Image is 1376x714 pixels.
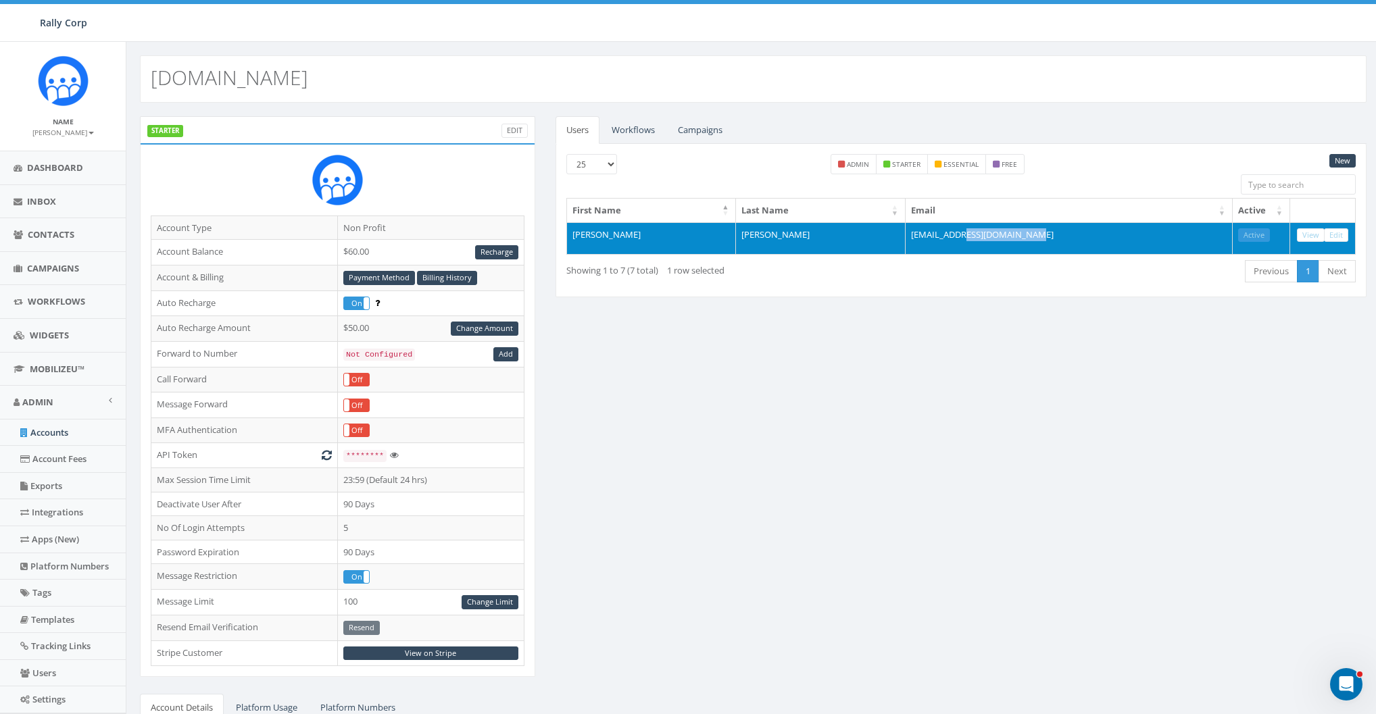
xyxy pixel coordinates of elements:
[601,116,666,144] a: Workflows
[1241,174,1356,195] input: Type to search
[943,159,979,169] small: essential
[343,399,370,412] div: OnOff
[1319,260,1356,282] a: Next
[1002,159,1017,169] small: free
[847,159,869,169] small: admin
[906,222,1233,255] td: [EMAIL_ADDRESS][DOMAIN_NAME]
[1330,668,1362,700] iframe: Intercom live chat
[151,564,338,590] td: Message Restriction
[343,424,370,437] div: OnOff
[343,271,415,285] a: Payment Method
[27,161,83,174] span: Dashboard
[343,297,370,310] div: OnOff
[337,215,524,240] td: Non Profit
[1238,228,1270,243] a: Active
[30,329,69,341] span: Widgets
[1297,228,1325,243] a: View
[147,125,183,137] label: STARTER
[32,128,94,137] small: [PERSON_NAME]
[151,341,338,367] td: Forward to Number
[566,259,883,277] div: Showing 1 to 7 (7 total)
[27,262,79,274] span: Campaigns
[151,367,338,392] td: Call Forward
[151,640,338,666] td: Stripe Customer
[501,124,528,138] a: Edit
[151,492,338,516] td: Deactivate User After
[151,443,338,468] td: API Token
[151,316,338,342] td: Auto Recharge Amount
[151,215,338,240] td: Account Type
[1233,199,1290,222] th: Active: activate to sort column ascending
[344,374,369,386] label: Off
[28,228,74,240] span: Contacts
[343,570,370,584] div: OnOff
[451,322,518,336] a: Change Amount
[337,516,524,540] td: 5
[32,126,94,138] a: [PERSON_NAME]
[337,589,524,615] td: 100
[151,392,338,418] td: Message Forward
[151,540,338,564] td: Password Expiration
[343,373,370,386] div: OnOff
[343,349,415,361] code: Not Configured
[1324,228,1348,243] a: Edit
[344,424,369,436] label: Off
[312,155,363,205] img: Rally_Corp_Icon.png
[1329,154,1356,168] a: New
[337,240,524,265] td: $60.00
[667,116,733,144] a: Campaigns
[151,290,338,316] td: Auto Recharge
[906,199,1233,222] th: Email: activate to sort column ascending
[322,451,332,459] i: Generate New Token
[27,195,56,207] span: Inbox
[375,297,380,309] span: Enable to prevent campaign failure.
[556,116,599,144] a: Users
[151,417,338,443] td: MFA Authentication
[343,646,518,661] a: View on Stripe
[493,347,518,361] a: Add
[38,55,89,106] img: Icon_1.png
[151,516,338,540] td: No Of Login Attempts
[667,264,724,276] span: 1 row selected
[151,265,338,290] td: Account & Billing
[567,199,736,222] th: First Name: activate to sort column descending
[736,199,905,222] th: Last Name: activate to sort column ascending
[475,245,518,259] a: Recharge
[736,222,905,255] td: [PERSON_NAME]
[337,468,524,492] td: 23:59 (Default 24 hrs)
[53,117,74,126] small: Name
[344,297,369,309] label: On
[337,540,524,564] td: 90 Days
[1297,260,1319,282] a: 1
[344,571,369,583] label: On
[40,16,87,29] span: Rally Corp
[151,589,338,615] td: Message Limit
[22,396,53,408] span: Admin
[151,615,338,640] td: Resend Email Verification
[344,399,369,411] label: Off
[28,295,85,307] span: Workflows
[462,595,518,609] a: Change Limit
[892,159,920,169] small: starter
[151,240,338,265] td: Account Balance
[151,468,338,492] td: Max Session Time Limit
[1245,260,1298,282] a: Previous
[151,66,308,88] h2: [DOMAIN_NAME]
[30,363,84,375] span: MobilizeU™
[337,316,524,342] td: $50.00
[567,222,736,255] td: [PERSON_NAME]
[417,271,477,285] a: Billing History
[337,492,524,516] td: 90 Days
